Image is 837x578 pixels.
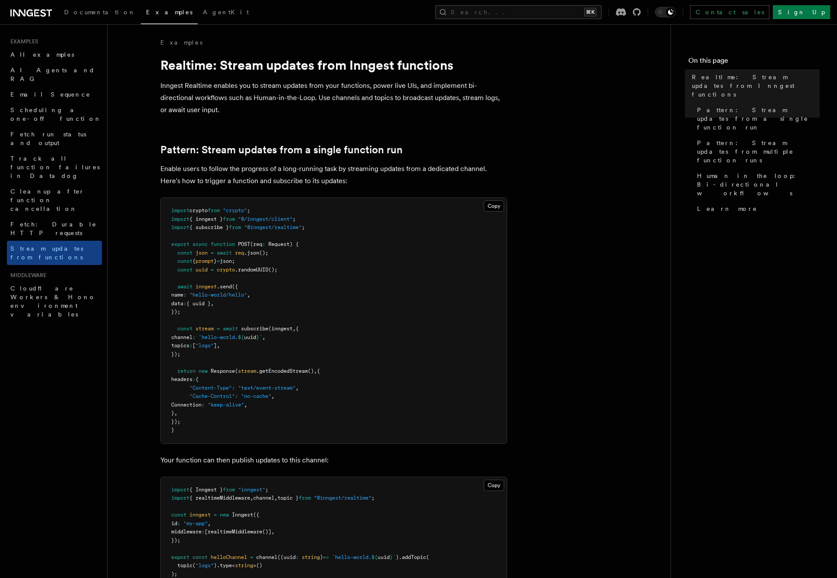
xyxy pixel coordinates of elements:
span: name [171,292,183,298]
span: Pattern: Stream updates from multiple function runs [697,139,820,165]
span: await [223,326,238,332]
span: return [177,368,195,374]
span: , [271,529,274,535]
span: from [229,224,241,230]
a: AI Agents and RAG [7,62,102,87]
span: const [171,512,186,518]
span: { subscribe } [189,224,229,230]
span: import [171,487,189,493]
span: Fetch: Durable HTTP requests [10,221,97,236]
span: [ [205,529,208,535]
span: topics [171,342,189,349]
p: Your function can then publish updates to this channel: [160,454,507,466]
span: Cloudflare Workers & Hono environment variables [10,285,96,318]
span: => [323,554,329,560]
span: ( [235,368,238,374]
span: }); [171,537,180,543]
span: } [214,258,217,264]
span: ; [247,207,250,213]
span: ( [192,562,195,568]
span: All examples [10,51,74,58]
span: AgentKit [203,9,249,16]
span: json; [220,258,235,264]
a: Fetch: Durable HTTP requests [7,216,102,241]
span: headers [171,376,192,382]
span: , [211,300,214,307]
span: string [302,554,320,560]
span: inngest [195,284,217,290]
span: const [177,250,192,256]
span: await [177,284,192,290]
span: , [262,334,265,340]
span: (inngest [268,326,293,332]
span: "no-cache" [241,393,271,399]
span: req [235,250,244,256]
span: ( [426,554,429,560]
span: "Cache-Control" [189,393,235,399]
span: Track all function failures in Datadog [10,155,100,179]
span: , [174,410,177,416]
span: "keep-alive" [208,402,244,408]
span: Stream updates from functions [10,245,83,261]
span: (); [259,250,268,256]
span: Scheduling a one-off function [10,107,101,122]
span: Cleanup after function cancellation [10,188,85,212]
button: Copy [484,200,504,212]
span: import [171,224,189,230]
h4: On this page [688,55,820,69]
span: ; [302,224,305,230]
span: "inngest" [238,487,265,493]
span: "@/inngest/client" [238,216,293,222]
span: Examples [7,38,38,45]
span: realtimeMiddleware [208,529,262,535]
span: { realtimeMiddleware [189,495,250,501]
span: `hello-world. [199,334,238,340]
span: ; [265,487,268,493]
span: Response [211,368,235,374]
span: Learn more [697,204,757,213]
span: ` [393,554,396,560]
span: from [223,487,235,493]
a: AgentKit [198,3,254,23]
span: }); [171,351,180,357]
span: , [250,495,253,501]
span: >() [253,562,262,568]
span: ); [171,571,177,577]
span: Email Sequence [10,91,91,98]
span: , [314,368,317,374]
span: { [192,258,195,264]
span: { uuid } [186,300,211,307]
span: : [192,376,195,382]
span: from [208,207,220,213]
a: Examples [160,38,202,47]
a: Realtime: Stream updates from Inngest functions [688,69,820,102]
span: ) [320,554,323,560]
span: (req [250,241,262,247]
span: export [171,554,189,560]
span: "hello-world/hello" [189,292,247,298]
span: "@inngest/realtime" [244,224,302,230]
span: const [192,554,208,560]
a: Cleanup after function cancellation [7,184,102,216]
span: .send [217,284,232,290]
a: Email Sequence [7,87,102,102]
span: middleware [171,529,202,535]
span: crypto [217,267,235,273]
span: Connection [171,402,202,408]
span: Human in the loop: Bi-directional workflows [697,171,820,197]
a: Human in the loop: Bi-directional workflows [694,168,820,201]
a: Sign Up [773,5,830,19]
span: = [211,250,214,256]
span: , [217,342,220,349]
span: : [202,529,205,535]
span: = [214,512,217,518]
span: .json [244,250,259,256]
span: .randomUUID [235,267,268,273]
span: async [192,241,208,247]
h1: Realtime: Stream updates from Inngest functions [160,57,507,73]
span: "text/event-stream" [238,385,296,391]
span: crypto [189,207,208,213]
a: Examples [141,3,198,24]
span: import [171,207,189,213]
span: import [171,216,189,222]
